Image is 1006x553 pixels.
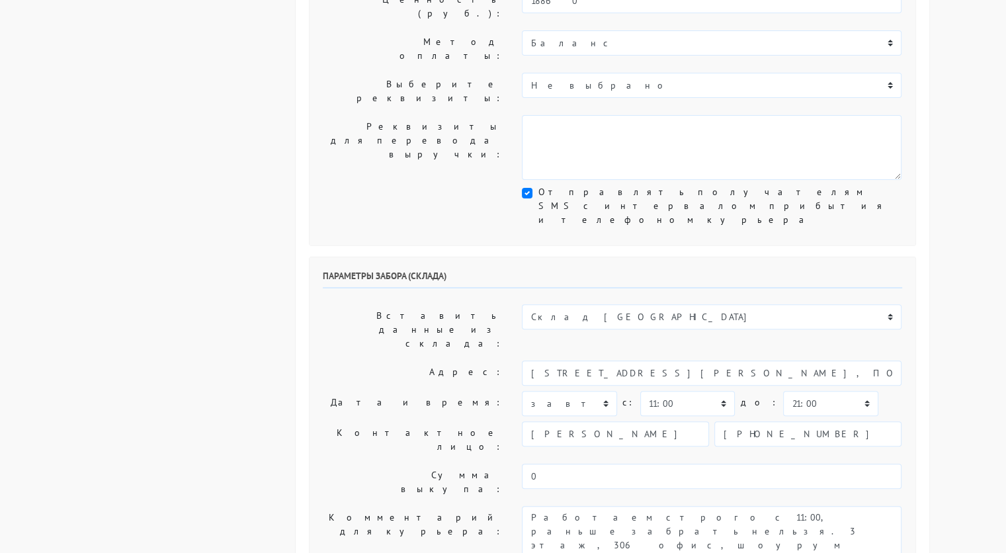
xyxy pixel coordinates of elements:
label: Вставить данные из склада: [313,304,513,355]
input: Телефон [714,421,901,447]
label: Контактное лицо: [313,421,513,458]
label: Метод оплаты: [313,30,513,67]
label: Адрес: [313,361,513,386]
label: Отправлять получателям SMS с интервалом прибытия и телефоном курьера [538,185,901,227]
label: Реквизиты для перевода выручки: [313,115,513,180]
input: Имя [522,421,709,447]
label: Дата и время: [313,391,513,416]
label: Сумма выкупа: [313,464,513,501]
label: Выберите реквизиты: [313,73,513,110]
label: до: [740,391,778,414]
h6: Параметры забора (склада) [323,271,902,288]
label: c: [622,391,635,414]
